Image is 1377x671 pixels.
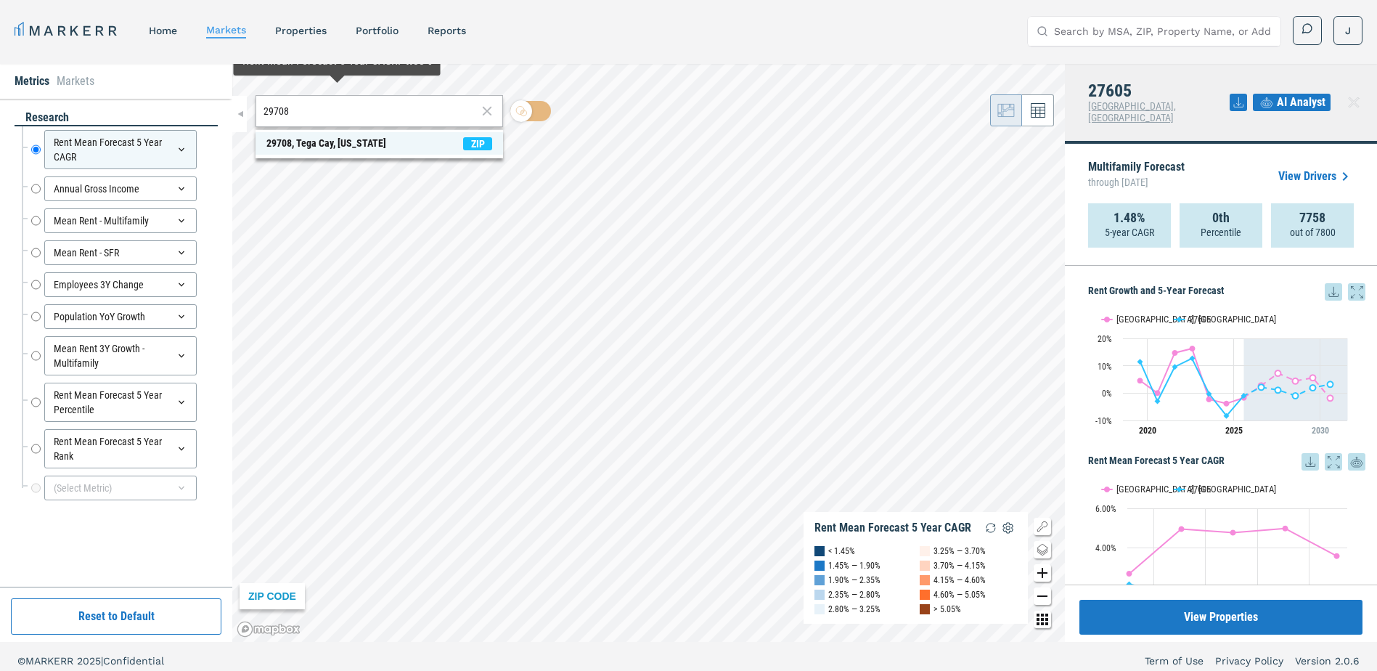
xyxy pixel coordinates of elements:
[1034,611,1051,628] button: Other options map button
[1179,526,1185,532] path: Wednesday, 14 Jul, 20:00, 4.95. Raleigh, NC.
[1212,211,1230,225] strong: 0th
[1206,391,1212,396] path: Saturday, 29 Jul, 20:00, -0.32. 27605.
[356,25,399,36] a: Portfolio
[1114,211,1145,225] strong: 1.48%
[1000,519,1017,537] img: Settings
[814,521,971,535] div: Rent Mean Forecast 5 Year CAGR
[1127,571,1132,577] path: Tuesday, 14 Jul, 20:00, 2.69. Raleigh, NC.
[1137,378,1143,383] path: Monday, 29 Jul, 20:00, 4.55. Raleigh, NC.
[1225,426,1243,436] tspan: 2025
[1275,370,1281,376] path: Thursday, 29 Jul, 20:00, 7.26. Raleigh, NC.
[1088,471,1354,652] svg: Interactive chart
[15,20,120,41] a: MARKERR
[828,558,880,573] div: 1.45% — 1.90%
[1275,387,1281,393] path: Thursday, 29 Jul, 20:00, 1.11. 27605.
[1034,587,1051,605] button: Zoom out map button
[1174,314,1212,325] button: Show 27605
[44,383,197,422] div: Rent Mean Forecast 5 Year Percentile
[15,110,218,126] div: research
[1293,378,1299,383] path: Saturday, 29 Jul, 20:00, 4.42. Raleigh, NC.
[1345,23,1351,38] span: J
[266,136,386,151] div: 29708, Tega Cay, [US_STATE]
[1172,364,1178,370] path: Thursday, 29 Jul, 20:00, 9.6. 27605.
[1095,583,1116,593] text: 2.00%
[256,132,503,155] span: Search Bar Suggestion Item: 29708, Tega Cay, South Carolina
[44,208,197,233] div: Mean Rent - Multifamily
[103,655,164,667] span: Confidential
[275,25,327,36] a: properties
[232,64,1065,642] canvas: Map
[1034,518,1051,535] button: Show/Hide Legend Map Button
[263,104,477,119] input: Search by MSA or ZIP Code
[463,137,492,150] span: ZIP
[933,573,986,587] div: 4.15% — 4.60%
[1310,375,1316,381] path: Sunday, 29 Jul, 20:00, 5.61. Raleigh, NC.
[1116,484,1276,495] text: [GEOGRAPHIC_DATA], [GEOGRAPHIC_DATA]
[933,602,961,617] div: > 5.05%
[982,519,1000,537] img: Reload Legend
[1334,553,1340,559] path: Sunday, 14 Jul, 20:00, 3.58. Raleigh, NC.
[1095,543,1116,553] text: 4.00%
[828,587,880,602] div: 2.35% — 2.80%
[1190,346,1196,351] path: Friday, 29 Jul, 20:00, 16.27. Raleigh, NC.
[1088,81,1230,100] h4: 27605
[1088,301,1365,446] div: Rent Growth and 5-Year Forecast. Highcharts interactive chart.
[1259,384,1264,390] path: Wednesday, 29 Jul, 20:00, 2.15. 27605.
[1034,564,1051,582] button: Zoom in map button
[828,544,855,558] div: < 1.45%
[25,655,77,667] span: MARKERR
[1310,385,1316,391] path: Sunday, 29 Jul, 20:00, 1.98. 27605.
[1230,529,1236,535] path: Friday, 14 Jul, 20:00, 4.77. Raleigh, NC.
[44,240,197,265] div: Mean Rent - SFR
[1328,395,1333,401] path: Monday, 29 Jul, 20:00, -1.84. Raleigh, NC.
[1088,100,1176,123] span: [GEOGRAPHIC_DATA], [GEOGRAPHIC_DATA]
[17,655,25,667] span: ©
[1155,398,1161,404] path: Wednesday, 29 Jul, 20:00, -2.98. 27605.
[1139,426,1156,436] tspan: 2020
[1095,504,1116,514] text: 6.00%
[1283,525,1288,531] path: Saturday, 14 Jul, 20:00, 4.98. Raleigh, NC.
[1224,412,1230,418] path: Monday, 29 Jul, 20:00, -8.33. 27605.
[1172,350,1178,356] path: Thursday, 29 Jul, 20:00, 14.71. Raleigh, NC.
[1312,426,1329,436] tspan: 2030
[1328,381,1333,387] path: Monday, 29 Jul, 20:00, 3.18. 27605.
[1189,484,1211,495] text: 27605
[1102,389,1112,399] text: 0%
[44,476,197,500] div: (Select Metric)
[1137,359,1143,365] path: Monday, 29 Jul, 20:00, 11.45. 27605.
[1095,416,1112,426] text: -10%
[1295,654,1360,668] a: Version 2.0.6
[44,336,197,375] div: Mean Rent 3Y Growth - Multifamily
[1088,161,1185,192] p: Multifamily Forecast
[933,587,986,602] div: 4.60% — 5.05%
[1333,16,1362,45] button: J
[206,24,246,36] a: markets
[44,130,197,169] div: Rent Mean Forecast 5 Year CAGR
[44,176,197,201] div: Annual Gross Income
[1190,355,1196,361] path: Friday, 29 Jul, 20:00, 12.68. 27605.
[1277,94,1325,111] span: AI Analyst
[44,272,197,297] div: Employees 3Y Change
[828,602,880,617] div: 2.80% — 3.25%
[1105,225,1154,240] p: 5-year CAGR
[44,429,197,468] div: Rent Mean Forecast 5 Year Rank
[1088,173,1185,192] span: through [DATE]
[1079,600,1362,635] button: View Properties
[1054,17,1272,46] input: Search by MSA, ZIP, Property Name, or Address
[1088,283,1365,301] h5: Rent Growth and 5-Year Forecast
[1102,314,1159,325] button: Show Raleigh, NC
[1293,393,1299,399] path: Saturday, 29 Jul, 20:00, -0.98. 27605.
[1299,211,1325,225] strong: 7758
[77,655,103,667] span: 2025 |
[1241,393,1247,399] path: Tuesday, 29 Jul, 20:00, -0.98. 27605.
[1253,94,1331,111] button: AI Analyst
[1098,362,1112,372] text: 10%
[1088,453,1365,471] h5: Rent Mean Forecast 5 Year CAGR
[1034,541,1051,558] button: Change style map button
[11,598,221,635] button: Reset to Default
[1215,654,1283,668] a: Privacy Policy
[240,583,305,609] div: ZIP CODE
[1259,381,1333,399] g: 27605, line 4 of 4 with 5 data points.
[1145,654,1204,668] a: Term of Use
